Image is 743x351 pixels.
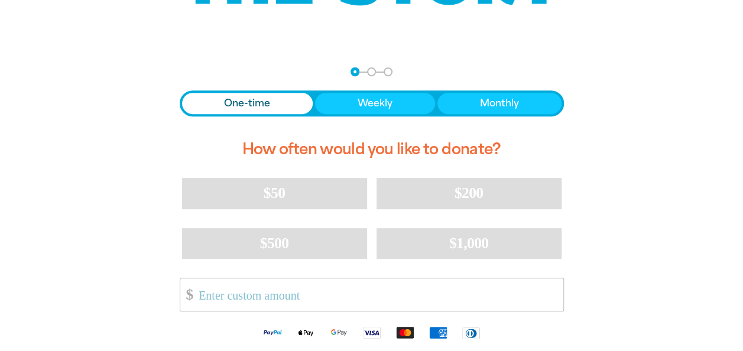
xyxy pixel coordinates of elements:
button: $200 [377,178,562,209]
img: Visa logo [355,326,388,339]
h2: How often would you like to donate? [180,131,564,168]
img: American Express logo [421,326,455,339]
img: Paypal logo [256,326,289,339]
span: $50 [264,184,285,201]
div: Available payment methods [180,316,564,349]
button: Weekly [315,93,435,114]
div: Donation frequency [180,90,564,116]
img: Diners Club logo [455,326,488,340]
img: Apple Pay logo [289,326,322,339]
button: Navigate to step 2 of 3 to enter your details [367,67,376,76]
img: Mastercard logo [388,326,421,339]
button: $500 [182,228,367,259]
button: $1,000 [377,228,562,259]
button: One-time [182,93,313,114]
span: $500 [260,235,289,252]
input: Enter custom amount [190,278,563,311]
span: Monthly [480,96,519,110]
span: $ [180,281,193,308]
button: $50 [182,178,367,209]
span: One-time [224,96,270,110]
img: Google Pay logo [322,326,355,339]
span: Weekly [358,96,392,110]
button: Navigate to step 3 of 3 to enter your payment details [384,67,392,76]
button: Monthly [437,93,562,114]
span: $200 [455,184,484,201]
button: Navigate to step 1 of 3 to enter your donation amount [351,67,359,76]
span: $1,000 [449,235,489,252]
